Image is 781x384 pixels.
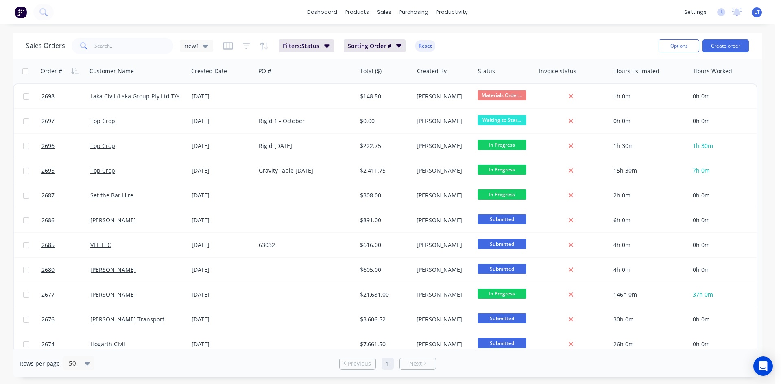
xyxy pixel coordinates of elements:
[613,291,683,299] div: 146h 0m
[26,42,65,50] h1: Sales Orders
[41,233,90,257] a: 2685
[417,291,468,299] div: [PERSON_NAME]
[417,92,468,100] div: [PERSON_NAME]
[360,241,408,249] div: $616.00
[279,39,334,52] button: Filters:Status
[417,167,468,175] div: [PERSON_NAME]
[191,67,227,75] div: Created Date
[336,358,439,370] ul: Pagination
[41,315,55,323] span: 2676
[539,67,576,75] div: Invoice status
[693,142,713,150] span: 1h 30m
[283,42,319,50] span: Filters: Status
[693,216,710,224] span: 0h 0m
[41,266,55,274] span: 2680
[693,191,710,199] span: 0h 0m
[41,332,90,356] a: 2674
[41,134,90,158] a: 2696
[614,67,659,75] div: Hours Estimated
[478,90,526,100] span: Materials Order...
[613,191,683,200] div: 2h 0m
[259,117,349,125] div: Rigid 1 - October
[360,191,408,200] div: $308.00
[360,92,408,100] div: $148.50
[417,191,468,200] div: [PERSON_NAME]
[15,6,27,18] img: Factory
[41,282,90,307] a: 2677
[41,191,55,200] span: 2687
[259,241,349,249] div: 63032
[417,117,468,125] div: [PERSON_NAME]
[41,158,90,183] a: 2695
[90,266,136,273] a: [PERSON_NAME]
[192,117,252,125] div: [DATE]
[754,9,760,16] span: LT
[340,360,375,368] a: Previous page
[185,41,199,50] span: new1
[41,291,55,299] span: 2677
[373,6,395,18] div: sales
[613,117,683,125] div: 0h 0m
[192,191,252,200] div: [DATE]
[20,360,60,368] span: Rows per page
[192,266,252,274] div: [DATE]
[41,167,55,175] span: 2695
[478,338,526,348] span: Submitted
[400,360,436,368] a: Next page
[613,142,683,150] div: 1h 30m
[478,189,526,200] span: In Progress
[613,266,683,274] div: 4h 0m
[90,315,164,323] a: [PERSON_NAME] Transport
[417,340,468,348] div: [PERSON_NAME]
[303,6,341,18] a: dashboard
[192,340,252,348] div: [DATE]
[41,92,55,100] span: 2698
[360,315,408,323] div: $3,606.52
[613,167,683,175] div: 15h 30m
[360,67,382,75] div: Total ($)
[417,266,468,274] div: [PERSON_NAME]
[409,360,422,368] span: Next
[360,142,408,150] div: $222.75
[478,289,526,299] span: In Progress
[90,241,111,249] a: VEHTEC
[90,142,115,150] a: Top Crop
[693,167,710,174] span: 7h 0m
[613,216,683,224] div: 6h 0m
[258,67,271,75] div: PO #
[693,266,710,273] span: 0h 0m
[41,258,90,282] a: 2680
[41,109,90,133] a: 2697
[415,40,435,52] button: Reset
[348,42,391,50] span: Sorting: Order #
[702,39,749,52] button: Create order
[344,39,406,52] button: Sorting:Order #
[693,241,710,249] span: 0h 0m
[341,6,373,18] div: products
[417,142,468,150] div: [PERSON_NAME]
[478,67,495,75] div: Status
[360,266,408,274] div: $605.00
[417,315,468,323] div: [PERSON_NAME]
[693,92,710,100] span: 0h 0m
[478,214,526,224] span: Submitted
[90,117,115,125] a: Top Crop
[659,39,699,52] button: Options
[360,340,408,348] div: $7,661.50
[192,142,252,150] div: [DATE]
[694,67,732,75] div: Hours Worked
[478,239,526,249] span: Submitted
[613,315,683,323] div: 30h 0m
[478,165,526,175] span: In Progress
[41,117,55,125] span: 2697
[395,6,432,18] div: purchasing
[90,191,133,199] a: Set the Bar Hire
[348,360,371,368] span: Previous
[360,167,408,175] div: $2,411.75
[192,315,252,323] div: [DATE]
[693,117,710,125] span: 0h 0m
[613,241,683,249] div: 4h 0m
[89,67,134,75] div: Customer Name
[417,216,468,224] div: [PERSON_NAME]
[693,340,710,348] span: 0h 0m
